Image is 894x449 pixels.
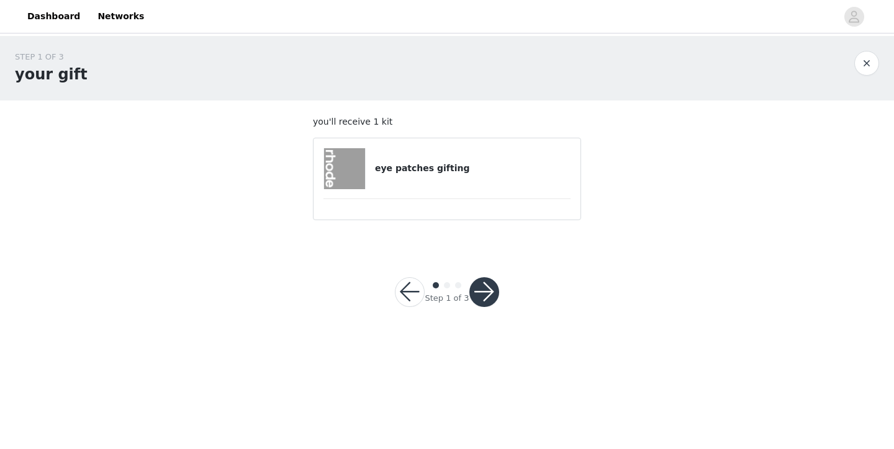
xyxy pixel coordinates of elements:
[15,51,88,63] div: STEP 1 OF 3
[425,292,469,305] div: Step 1 of 3
[90,2,151,30] a: Networks
[20,2,88,30] a: Dashboard
[375,162,571,175] h4: eye patches gifting
[313,115,581,128] p: you'll receive 1 kit
[324,148,365,189] img: eye patches gifting
[848,7,860,27] div: avatar
[15,63,88,86] h1: your gift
